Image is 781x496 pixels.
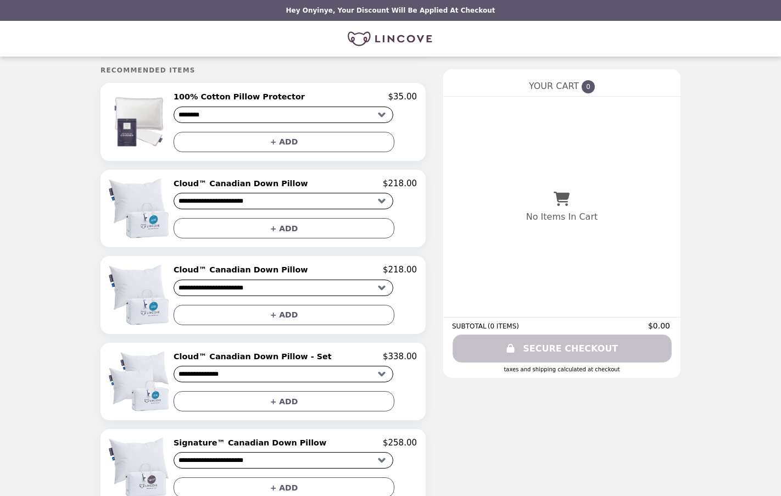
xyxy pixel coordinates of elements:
span: SUBTOTAL [452,322,488,330]
select: Select a product variant [174,280,393,296]
p: $218.00 [383,179,417,188]
button: + ADD [174,218,394,238]
img: Brand Logo [344,27,437,50]
h5: Recommended Items [101,66,426,74]
p: Hey Onyinye, your discount will be applied at checkout [286,7,495,14]
select: Select a product variant [174,107,393,123]
span: $0.00 [648,321,672,330]
h2: Cloud™ Canadian Down Pillow [174,265,313,275]
p: $338.00 [383,352,417,361]
button: + ADD [174,391,394,411]
img: Cloud™ Canadian Down Pillow [109,265,171,325]
img: Cloud™ Canadian Down Pillow [109,179,171,238]
h2: 100% Cotton Pillow Protector [174,92,309,102]
span: 0 [582,80,595,93]
button: + ADD [174,305,394,325]
button: + ADD [174,132,394,152]
div: Taxes and Shipping calculated at checkout [452,366,672,372]
h2: Cloud™ Canadian Down Pillow - Set [174,352,336,361]
h2: Cloud™ Canadian Down Pillow [174,179,313,188]
select: Select a product variant [174,366,393,382]
p: No Items In Cart [526,211,598,222]
select: Select a product variant [174,193,393,209]
p: $35.00 [388,92,417,102]
select: Select a product variant [174,452,393,469]
span: YOUR CART [529,81,579,91]
p: $258.00 [383,438,417,448]
img: 100% Cotton Pillow Protector [109,92,171,152]
img: Cloud™ Canadian Down Pillow - Set [109,352,171,411]
h2: Signature™ Canadian Down Pillow [174,438,331,448]
span: ( 0 ITEMS ) [488,322,519,330]
p: $218.00 [383,265,417,275]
